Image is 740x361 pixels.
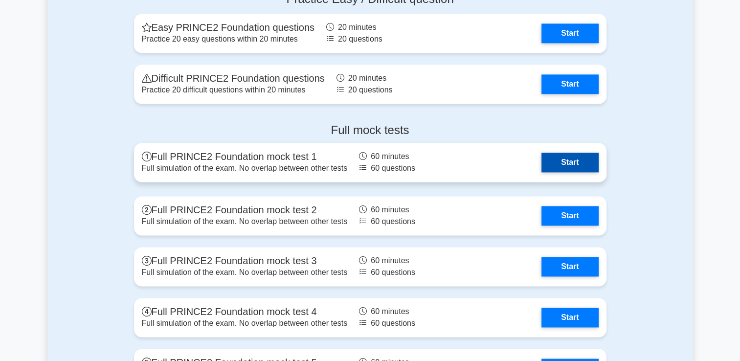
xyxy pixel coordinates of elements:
a: Start [541,74,598,94]
h4: Full mock tests [134,123,606,137]
a: Start [541,206,598,226]
a: Start [541,153,598,172]
a: Start [541,23,598,43]
a: Start [541,308,598,327]
a: Start [541,257,598,276]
